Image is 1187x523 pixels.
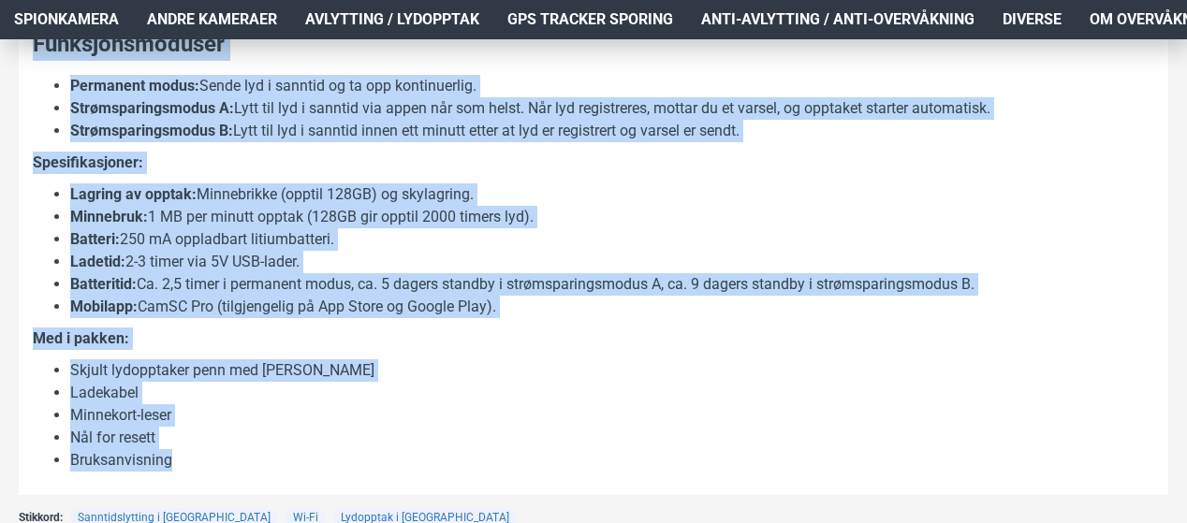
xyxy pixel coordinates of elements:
li: Nål for resett [70,427,1154,449]
b: Strømsparingsmodus A: [70,99,234,117]
b: Lagring av opptak: [70,185,197,203]
li: Lytt til lyd i sanntid innen ett minutt etter at lyd er registrert og varsel er sendt. [70,120,1154,142]
b: Permanent modus: [70,77,199,94]
li: Skjult lydopptaker penn med [PERSON_NAME] [70,359,1154,382]
li: Minnebrikke (opptil 128GB) og skylagring. [70,183,1154,206]
li: Bruksanvisning [70,449,1154,472]
span: Andre kameraer [147,8,277,31]
b: Strømsparingsmodus B: [70,122,233,139]
b: Med i pakken: [33,329,129,347]
b: Batteritid: [70,275,137,293]
span: GPS Tracker Sporing [507,8,673,31]
b: Mobilapp: [70,298,138,315]
b: Batteri: [70,230,120,248]
li: Ca. 2,5 timer i permanent modus, ca. 5 dagers standby i strømsparingsmodus A, ca. 9 dagers standb... [70,273,1154,296]
b: Ladetid: [70,253,125,270]
span: Diverse [1003,8,1062,31]
span: Spionkamera [14,8,119,31]
h3: Funksjonsmoduser [33,29,1154,61]
li: 1 MB per minutt opptak (128GB gir opptil 2000 timers lyd). [70,206,1154,228]
span: Avlytting / Lydopptak [305,8,479,31]
b: Minnebruk: [70,208,148,225]
b: Spesifikasjoner: [33,153,143,171]
li: CamSC Pro (tilgjengelig på App Store og Google Play). [70,296,1154,318]
li: 250 mA oppladbart litiumbatteri. [70,228,1154,251]
li: 2-3 timer via 5V USB-lader. [70,251,1154,273]
span: Anti-avlytting / Anti-overvåkning [701,8,975,31]
li: Minnekort-leser [70,404,1154,427]
li: Ladekabel [70,382,1154,404]
li: Sende lyd i sanntid og ta opp kontinuerlig. [70,75,1154,97]
li: Lytt til lyd i sanntid via appen når som helst. Når lyd registreres, mottar du et varsel, og oppt... [70,97,1154,120]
